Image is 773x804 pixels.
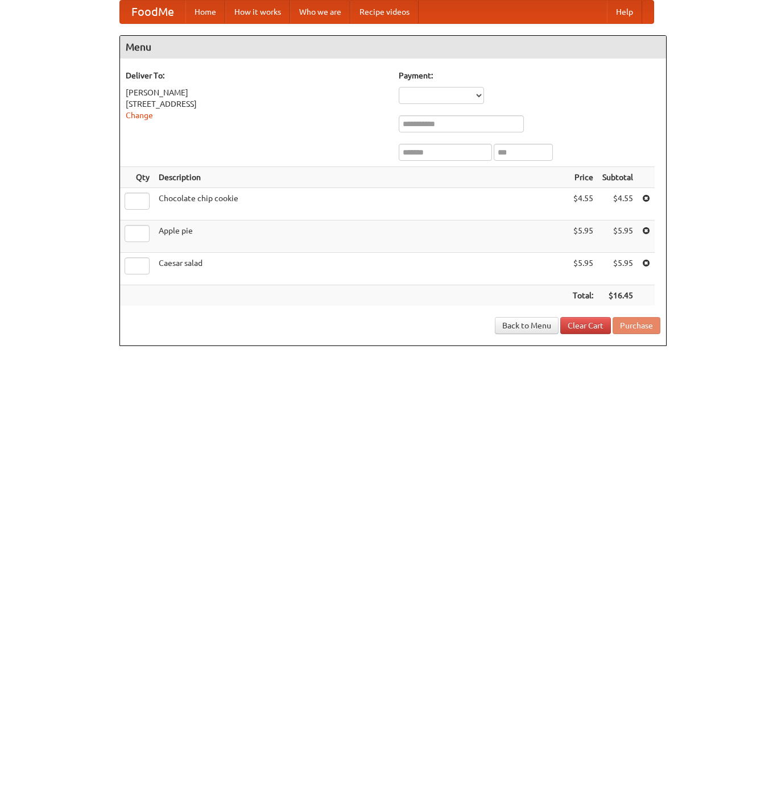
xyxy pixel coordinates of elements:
[154,220,568,253] td: Apple pie
[598,188,638,220] td: $4.55
[126,70,387,81] h5: Deliver To:
[607,1,642,23] a: Help
[120,167,154,188] th: Qty
[568,285,598,306] th: Total:
[568,253,598,285] td: $5.95
[120,1,185,23] a: FoodMe
[399,70,660,81] h5: Payment:
[598,167,638,188] th: Subtotal
[126,87,387,98] div: [PERSON_NAME]
[154,188,568,220] td: Chocolate chip cookie
[613,317,660,334] button: Purchase
[290,1,350,23] a: Who we are
[495,317,559,334] a: Back to Menu
[598,285,638,306] th: $16.45
[126,111,153,120] a: Change
[568,220,598,253] td: $5.95
[154,167,568,188] th: Description
[568,188,598,220] td: $4.55
[568,167,598,188] th: Price
[225,1,290,23] a: How it works
[350,1,419,23] a: Recipe videos
[154,253,568,285] td: Caesar salad
[120,36,666,59] h4: Menu
[126,98,387,110] div: [STREET_ADDRESS]
[598,253,638,285] td: $5.95
[560,317,611,334] a: Clear Cart
[185,1,225,23] a: Home
[598,220,638,253] td: $5.95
